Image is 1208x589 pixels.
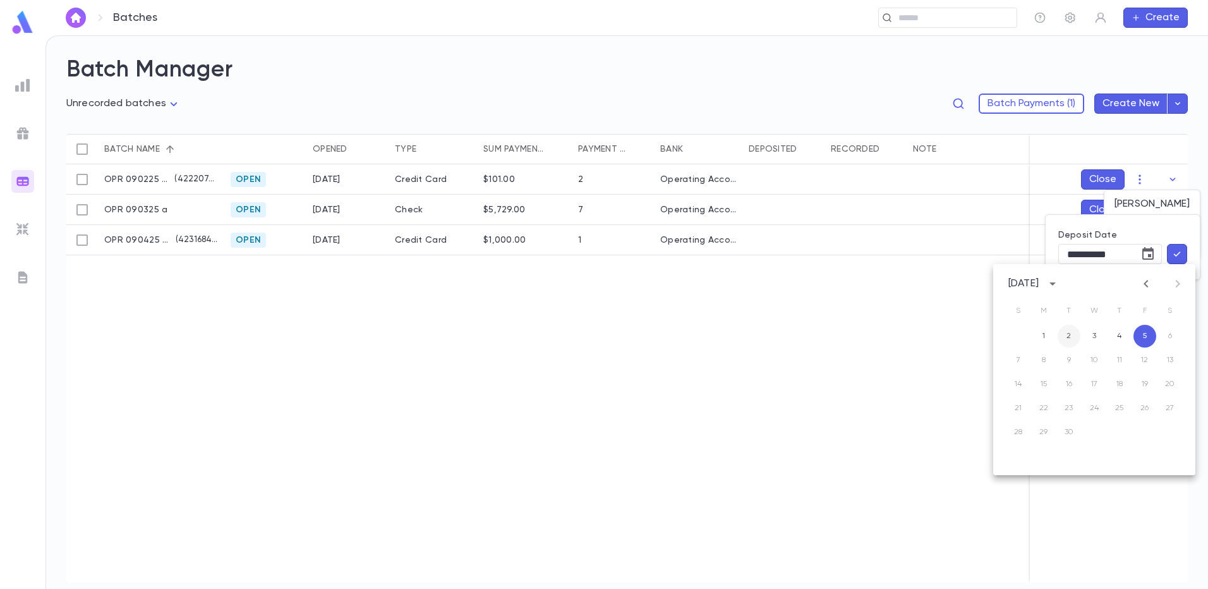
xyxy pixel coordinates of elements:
[1058,230,1162,240] label: Deposit Date
[1083,325,1106,348] button: 3
[1133,298,1156,324] span: Friday
[1108,298,1131,324] span: Thursday
[1007,298,1030,324] span: Sunday
[1032,298,1055,324] span: Monday
[1058,298,1080,324] span: Tuesday
[1108,325,1131,348] button: 4
[1032,325,1055,348] button: 1
[1133,325,1156,348] button: 5
[1159,298,1181,324] span: Saturday
[1042,274,1063,294] button: calendar view is open, switch to year view
[1135,241,1161,267] button: Choose date, selected date is Sep 5, 2025
[1136,274,1156,294] button: Previous month
[1083,298,1106,324] span: Wednesday
[1008,277,1039,290] div: [DATE]
[1058,325,1080,348] button: 2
